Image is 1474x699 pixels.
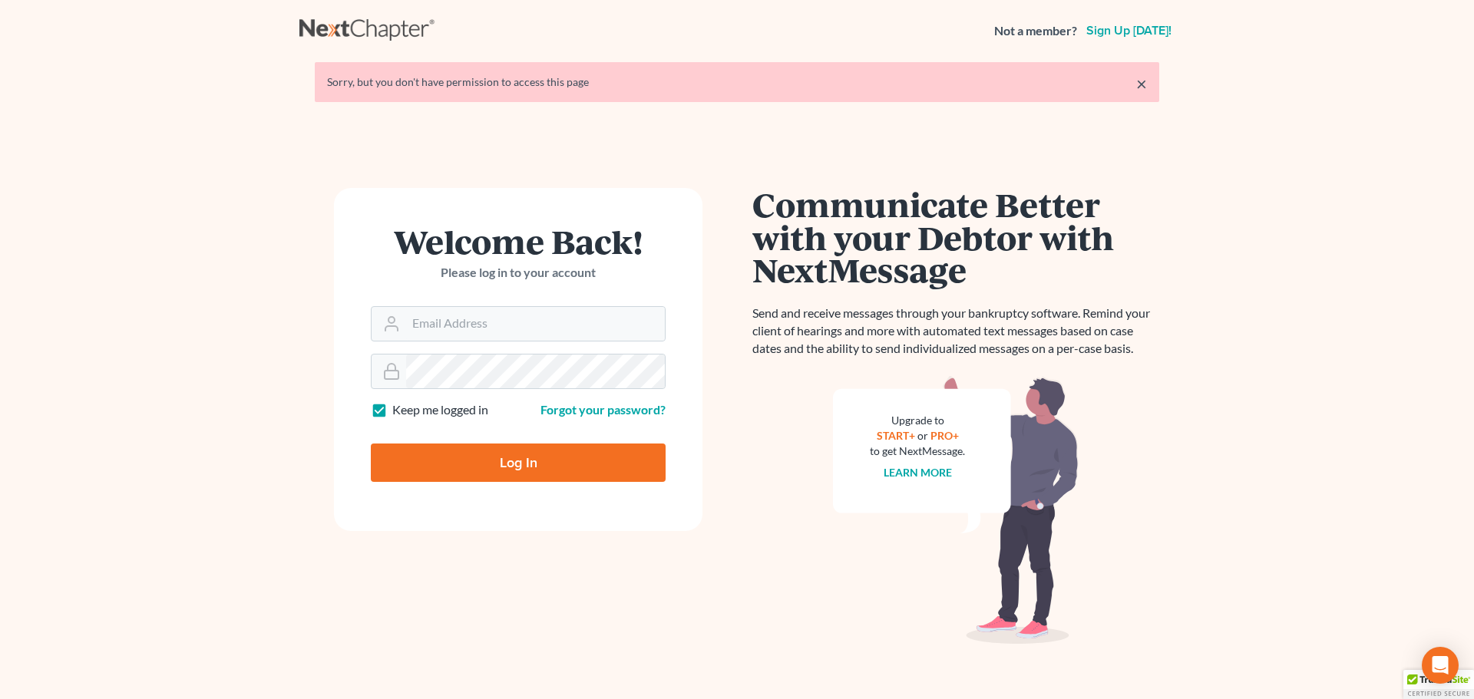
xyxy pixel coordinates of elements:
a: PRO+ [930,429,959,442]
p: Send and receive messages through your bankruptcy software. Remind your client of hearings and mo... [752,305,1159,358]
p: Please log in to your account [371,264,666,282]
label: Keep me logged in [392,401,488,419]
input: Log In [371,443,666,482]
div: Sorry, but you don't have permission to access this page [327,74,1147,90]
div: Upgrade to [870,413,965,428]
div: Open Intercom Messenger [1422,647,1459,684]
input: Email Address [406,307,665,341]
a: Forgot your password? [540,402,666,417]
span: or [917,429,928,442]
a: Learn more [884,466,952,479]
a: Sign up [DATE]! [1083,25,1175,37]
a: START+ [877,429,915,442]
img: nextmessage_bg-59042aed3d76b12b5cd301f8e5b87938c9018125f34e5fa2b7a6b67550977c72.svg [833,376,1079,645]
strong: Not a member? [994,22,1077,40]
div: to get NextMessage. [870,443,965,459]
h1: Welcome Back! [371,225,666,258]
h1: Communicate Better with your Debtor with NextMessage [752,188,1159,286]
a: × [1136,74,1147,93]
div: TrustedSite Certified [1403,670,1474,699]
